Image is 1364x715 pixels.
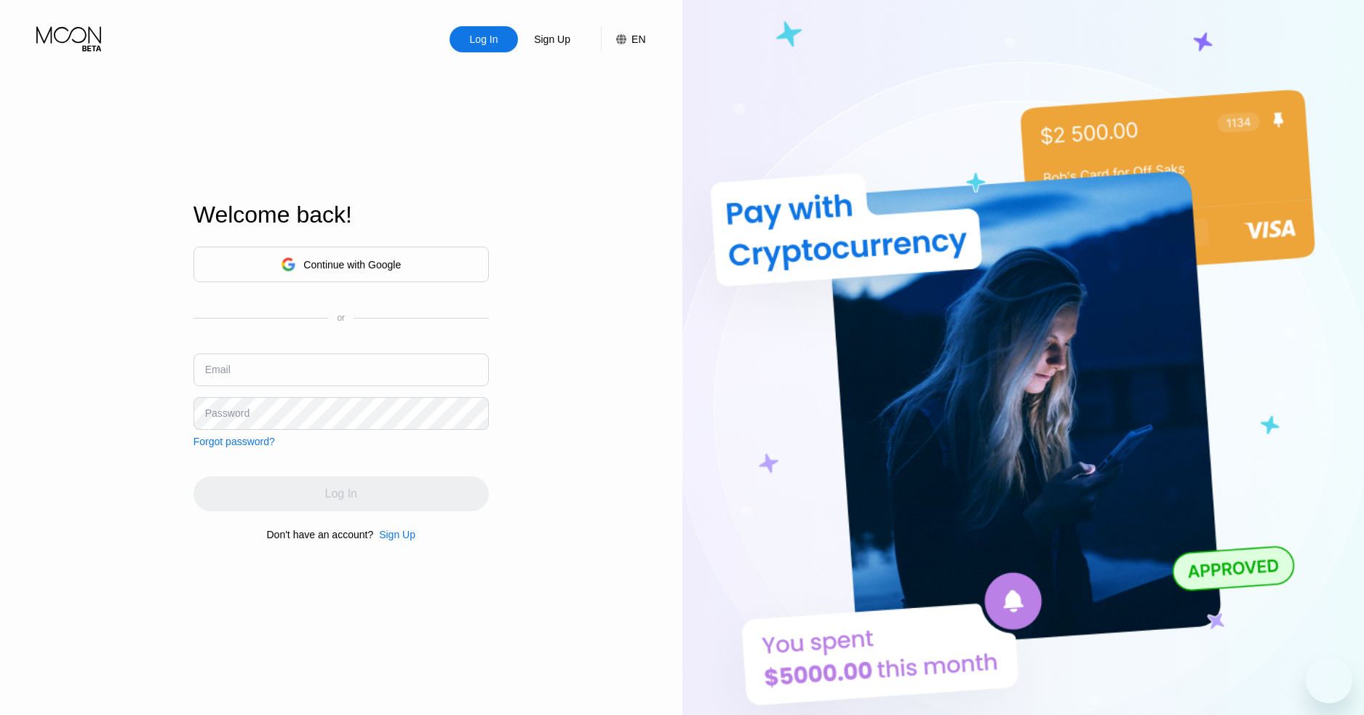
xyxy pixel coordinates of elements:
[601,26,645,52] div: EN
[373,529,415,540] div: Sign Up
[337,313,345,323] div: or
[205,407,250,419] div: Password
[450,26,518,52] div: Log In
[205,364,231,375] div: Email
[303,259,401,271] div: Continue with Google
[468,32,500,47] div: Log In
[518,26,586,52] div: Sign Up
[194,247,489,282] div: Continue with Google
[194,201,489,228] div: Welcome back!
[1306,657,1352,703] iframe: Button to launch messaging window
[631,33,645,45] div: EN
[267,529,374,540] div: Don't have an account?
[194,436,275,447] div: Forgot password?
[533,32,572,47] div: Sign Up
[379,529,415,540] div: Sign Up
